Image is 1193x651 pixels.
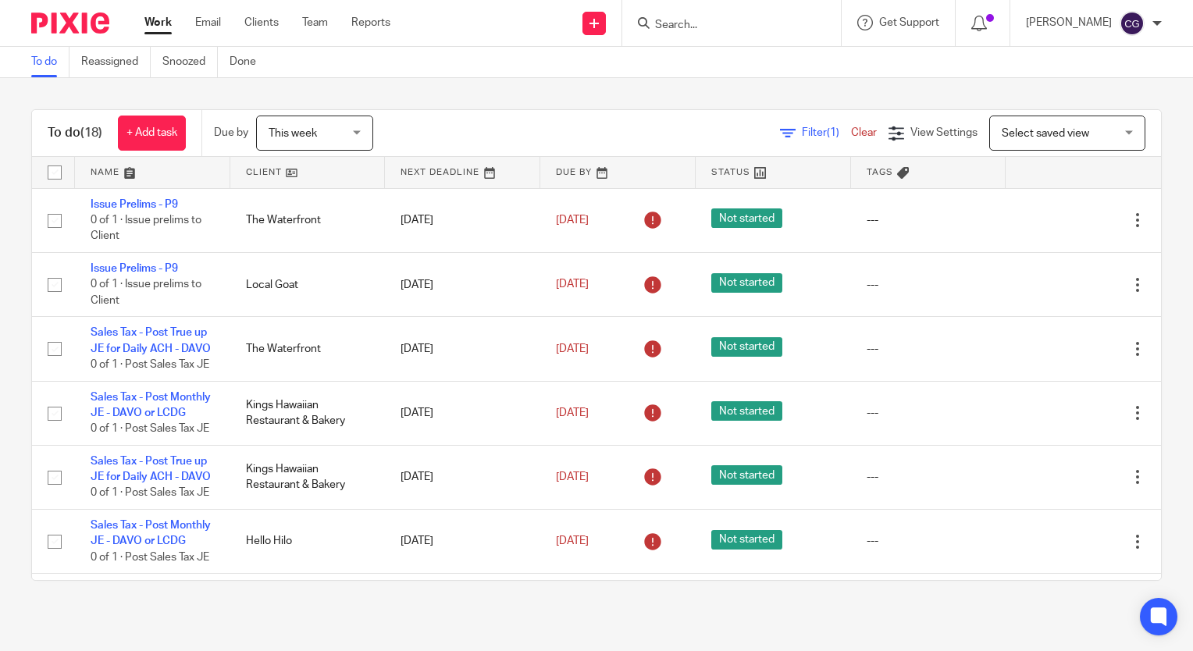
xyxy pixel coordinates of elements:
span: Filter [802,127,851,138]
span: [DATE] [556,215,589,226]
a: Reports [351,15,390,30]
span: Tags [867,168,893,176]
a: Email [195,15,221,30]
td: [DATE] [385,317,540,381]
p: [PERSON_NAME] [1026,15,1112,30]
td: [DATE] [385,445,540,509]
span: Not started [711,401,782,421]
span: (18) [80,126,102,139]
a: Team [302,15,328,30]
td: [DATE] [385,574,540,638]
span: [DATE] [556,407,589,418]
a: To do [31,47,69,77]
span: Not started [711,337,782,357]
span: 0 of 1 · Post Sales Tax JE [91,424,209,435]
span: [DATE] [556,343,589,354]
a: Sales Tax - Post Monthly JE - DAVO or LCDG [91,392,211,418]
span: Not started [711,273,782,293]
td: [DATE] [385,510,540,574]
a: Work [144,15,172,30]
h1: To do [48,125,102,141]
td: Hello Hilo [230,510,386,574]
span: [DATE] [556,279,589,290]
span: 0 of 1 · Post Sales Tax JE [91,552,209,563]
span: Select saved view [1002,128,1089,139]
span: This week [269,128,317,139]
a: Sales Tax - Post True up JE for Daily ACH - DAVO [91,327,211,354]
a: Issue Prelims - P9 [91,199,178,210]
span: (1) [827,127,839,138]
a: Clear [851,127,877,138]
a: Clients [244,15,279,30]
img: Pixie [31,12,109,34]
td: Kings Hawaiian Restaurant & Bakery [230,445,386,509]
span: 0 of 1 · Post Sales Tax JE [91,488,209,499]
div: --- [867,277,991,293]
div: --- [867,212,991,228]
td: Kings Hawaiian Restaurant & Bakery [230,381,386,445]
span: Get Support [879,17,939,28]
span: View Settings [910,127,978,138]
td: The Waterfront [230,317,386,381]
div: --- [867,405,991,421]
a: Sales Tax - Post Monthly JE - DAVO or LCDG [91,520,211,546]
a: Sales Tax - Post True up JE for Daily ACH - DAVO [91,456,211,482]
span: Not started [711,208,782,228]
td: Local Goat [230,252,386,316]
td: [DATE] [385,381,540,445]
a: Done [230,47,268,77]
a: Reassigned [81,47,151,77]
div: --- [867,341,991,357]
div: --- [867,469,991,485]
a: Snoozed [162,47,218,77]
span: [DATE] [556,471,589,482]
td: [DATE] [385,252,540,316]
td: ShagBark BBQ [230,574,386,638]
div: --- [867,533,991,549]
td: [DATE] [385,188,540,252]
span: Not started [711,465,782,485]
a: + Add task [118,116,186,151]
span: [DATE] [556,535,589,546]
span: 0 of 1 · Issue prelims to Client [91,215,201,242]
p: Due by [214,125,248,141]
img: svg%3E [1120,11,1145,36]
input: Search [653,19,794,33]
span: 0 of 1 · Post Sales Tax JE [91,359,209,370]
span: 0 of 1 · Issue prelims to Client [91,279,201,307]
a: Issue Prelims - P9 [91,263,178,274]
td: The Waterfront [230,188,386,252]
span: Not started [711,530,782,550]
